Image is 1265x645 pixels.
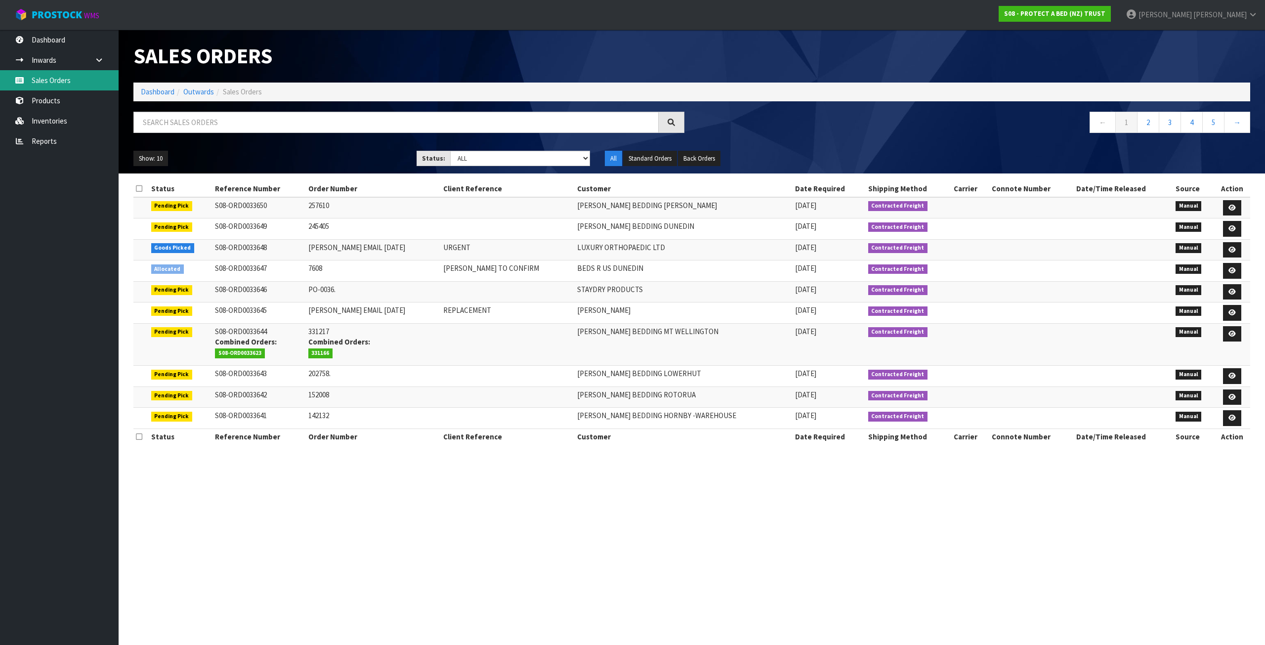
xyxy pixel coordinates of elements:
[795,221,816,231] span: [DATE]
[212,302,306,324] td: S08-ORD0033645
[212,197,306,218] td: S08-ORD0033650
[151,391,193,401] span: Pending Pick
[215,337,277,346] strong: Combined Orders:
[795,327,816,336] span: [DATE]
[1159,112,1181,133] a: 3
[441,429,575,444] th: Client Reference
[1074,181,1173,197] th: Date/Time Released
[32,8,82,21] span: ProStock
[441,260,575,282] td: [PERSON_NAME] TO CONFIRM
[212,366,306,387] td: S08-ORD0033643
[1193,10,1247,19] span: [PERSON_NAME]
[1202,112,1224,133] a: 5
[1176,222,1202,232] span: Manual
[212,218,306,240] td: S08-ORD0033649
[212,429,306,444] th: Reference Number
[306,181,441,197] th: Order Number
[1224,112,1250,133] a: →
[1138,10,1192,19] span: [PERSON_NAME]
[306,197,441,218] td: 257610
[868,222,928,232] span: Contracted Freight
[575,408,793,429] td: [PERSON_NAME] BEDDING HORNBY -WAREHOUSE
[1176,370,1202,380] span: Manual
[793,429,865,444] th: Date Required
[306,218,441,240] td: 245405
[151,264,184,274] span: Allocated
[605,151,622,167] button: All
[149,181,213,197] th: Status
[1214,181,1250,197] th: Action
[306,281,441,302] td: PO-0036.
[212,323,306,366] td: S08-ORD0033644
[1074,429,1173,444] th: Date/Time Released
[868,306,928,316] span: Contracted Freight
[795,285,816,294] span: [DATE]
[795,243,816,252] span: [DATE]
[141,87,174,96] a: Dashboard
[793,181,865,197] th: Date Required
[306,429,441,444] th: Order Number
[575,218,793,240] td: [PERSON_NAME] BEDDING DUNEDIN
[306,239,441,260] td: [PERSON_NAME] EMAIL [DATE]
[149,429,213,444] th: Status
[1176,306,1202,316] span: Manual
[1137,112,1159,133] a: 2
[215,348,265,358] span: S08-ORD0033623
[151,201,193,211] span: Pending Pick
[183,87,214,96] a: Outwards
[212,408,306,429] td: S08-ORD0033641
[678,151,720,167] button: Back Orders
[1004,9,1105,18] strong: S08 - PROTECT A BED (NZ) TRUST
[868,243,928,253] span: Contracted Freight
[223,87,262,96] span: Sales Orders
[575,302,793,324] td: [PERSON_NAME]
[575,323,793,366] td: [PERSON_NAME] BEDDING MT WELLINGTON
[1176,243,1202,253] span: Manual
[306,260,441,282] td: 7608
[1176,201,1202,211] span: Manual
[699,112,1250,136] nav: Page navigation
[133,151,168,167] button: Show: 10
[1176,264,1202,274] span: Manual
[795,411,816,420] span: [DATE]
[868,264,928,274] span: Contracted Freight
[866,429,951,444] th: Shipping Method
[441,302,575,324] td: REPLACEMENT
[84,11,99,20] small: WMS
[308,337,370,346] strong: Combined Orders:
[441,239,575,260] td: URGENT
[575,197,793,218] td: [PERSON_NAME] BEDDING [PERSON_NAME]
[151,327,193,337] span: Pending Pick
[212,281,306,302] td: S08-ORD0033646
[989,429,1074,444] th: Connote Number
[306,323,441,366] td: 331217
[212,387,306,408] td: S08-ORD0033642
[1115,112,1138,133] a: 1
[575,281,793,302] td: STAYDRY PRODUCTS
[306,387,441,408] td: 152008
[1176,412,1202,422] span: Manual
[868,412,928,422] span: Contracted Freight
[795,390,816,399] span: [DATE]
[151,412,193,422] span: Pending Pick
[422,154,445,163] strong: Status:
[15,8,27,21] img: cube-alt.png
[575,387,793,408] td: [PERSON_NAME] BEDDING ROTORUA
[212,239,306,260] td: S08-ORD0033648
[1173,429,1214,444] th: Source
[575,260,793,282] td: BEDS R US DUNEDIN
[151,285,193,295] span: Pending Pick
[868,327,928,337] span: Contracted Freight
[1176,391,1202,401] span: Manual
[1181,112,1203,133] a: 4
[308,348,333,358] span: 331166
[868,285,928,295] span: Contracted Freight
[795,305,816,315] span: [DATE]
[795,369,816,378] span: [DATE]
[212,181,306,197] th: Reference Number
[989,181,1074,197] th: Connote Number
[795,263,816,273] span: [DATE]
[151,222,193,232] span: Pending Pick
[575,239,793,260] td: LUXURY ORTHOPAEDIC LTD
[575,181,793,197] th: Customer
